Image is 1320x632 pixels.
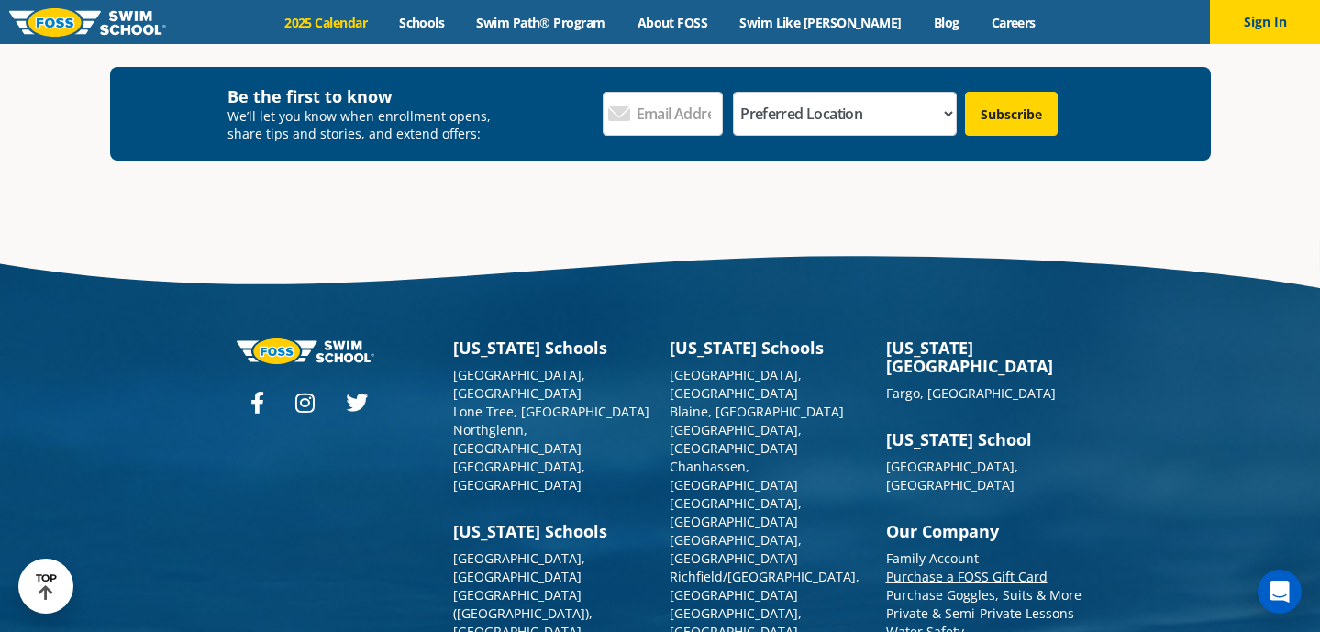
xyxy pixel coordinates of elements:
[886,338,1084,375] h3: [US_STATE][GEOGRAPHIC_DATA]
[453,338,651,357] h3: [US_STATE] Schools
[460,14,621,31] a: Swim Path® Program
[453,549,585,585] a: [GEOGRAPHIC_DATA], [GEOGRAPHIC_DATA]
[886,458,1018,493] a: [GEOGRAPHIC_DATA], [GEOGRAPHIC_DATA]
[917,14,975,31] a: Blog
[453,458,585,493] a: [GEOGRAPHIC_DATA], [GEOGRAPHIC_DATA]
[670,403,844,420] a: Blaine, [GEOGRAPHIC_DATA]
[975,14,1051,31] a: Careers
[886,568,1048,585] a: Purchase a FOSS Gift Card
[965,92,1058,136] input: Subscribe
[886,384,1056,402] a: Fargo, [GEOGRAPHIC_DATA]
[237,338,374,363] img: Foss-logo-horizontal-white.svg
[453,522,651,540] h3: [US_STATE] Schools
[453,366,585,402] a: [GEOGRAPHIC_DATA], [GEOGRAPHIC_DATA]
[724,14,918,31] a: Swim Like [PERSON_NAME]
[670,494,802,530] a: [GEOGRAPHIC_DATA], [GEOGRAPHIC_DATA]
[670,458,798,493] a: Chanhassen, [GEOGRAPHIC_DATA]
[227,85,504,107] h4: Be the first to know
[670,568,860,604] a: Richfield/[GEOGRAPHIC_DATA], [GEOGRAPHIC_DATA]
[9,8,166,37] img: FOSS Swim School Logo
[621,14,724,31] a: About FOSS
[670,531,802,567] a: [GEOGRAPHIC_DATA], [GEOGRAPHIC_DATA]
[453,403,649,420] a: Lone Tree, [GEOGRAPHIC_DATA]
[886,522,1084,540] h3: Our Company
[670,421,802,457] a: [GEOGRAPHIC_DATA], [GEOGRAPHIC_DATA]
[1258,570,1302,614] div: Open Intercom Messenger
[886,549,979,567] a: Family Account
[670,366,802,402] a: [GEOGRAPHIC_DATA], [GEOGRAPHIC_DATA]
[886,430,1084,449] h3: [US_STATE] School
[227,107,504,142] p: We’ll let you know when enrollment opens, share tips and stories, and extend offers:
[603,92,723,136] input: Email Address
[269,14,383,31] a: 2025 Calendar
[670,338,868,357] h3: [US_STATE] Schools
[886,604,1074,622] a: Private & Semi-Private Lessons
[36,572,57,601] div: TOP
[453,421,582,457] a: Northglenn, [GEOGRAPHIC_DATA]
[383,14,460,31] a: Schools
[886,586,1082,604] a: Purchase Goggles, Suits & More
